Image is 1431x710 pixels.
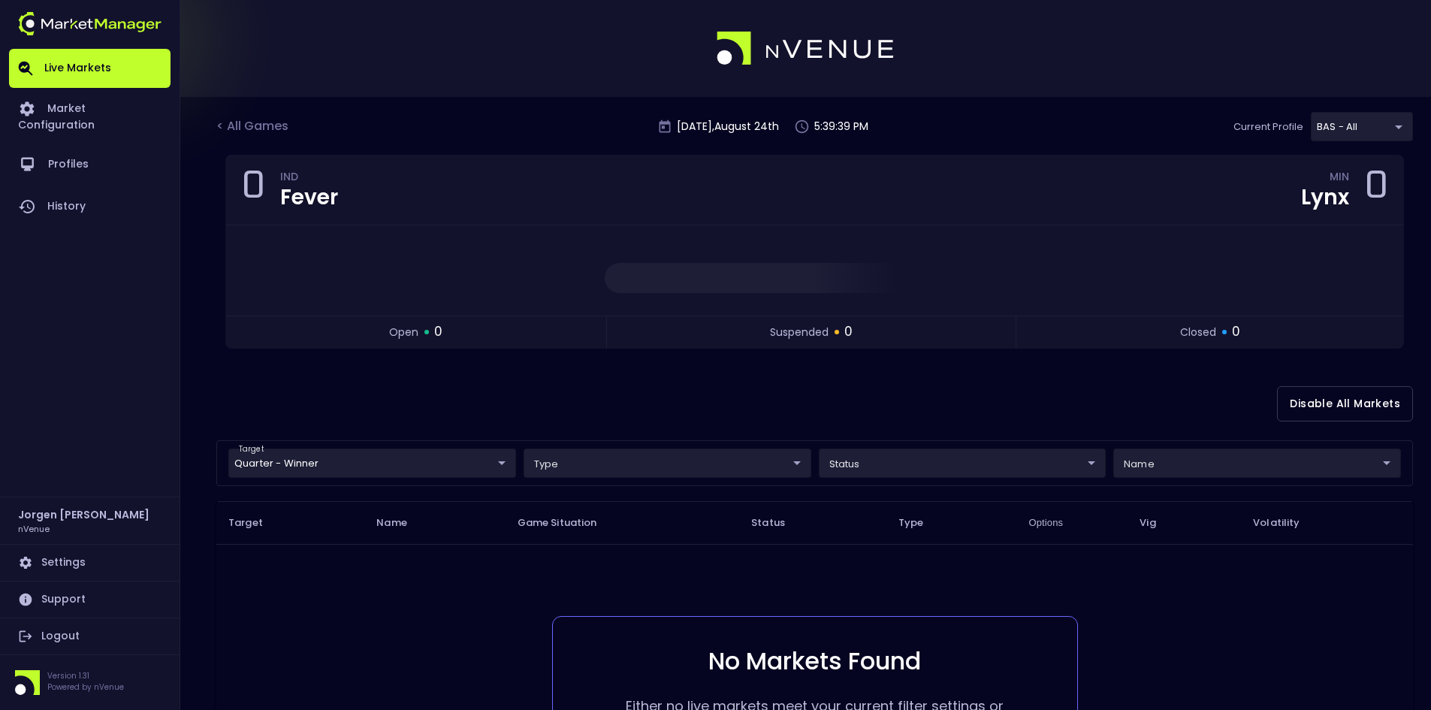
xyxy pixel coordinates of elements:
[524,449,811,478] div: target
[228,449,516,478] div: target
[9,618,171,654] a: Logout
[9,545,171,581] a: Settings
[241,168,265,213] div: 0
[47,681,124,693] p: Powered by nVenue
[9,670,171,695] div: Version 1.31Powered by nVenue
[1180,325,1216,340] span: closed
[518,516,617,530] span: Game Situation
[18,12,162,35] img: logo
[1233,119,1303,134] p: Current Profile
[1311,112,1413,141] div: target
[1330,173,1349,185] div: MIN
[677,119,779,134] p: [DATE] , August 24 th
[819,449,1106,478] div: target
[1253,516,1319,530] span: Volatility
[1140,516,1175,530] span: Vig
[1277,386,1413,421] button: Disable All Markets
[9,49,171,88] a: Live Markets
[814,119,868,134] p: 5:39:39 PM
[280,173,338,185] div: IND
[216,117,291,137] div: < All Games
[1113,449,1401,478] div: target
[1016,501,1128,544] th: Options
[434,322,442,342] span: 0
[239,444,264,455] label: target
[717,32,895,66] img: logo
[898,516,943,530] span: Type
[613,647,1017,675] h6: No Markets Found
[9,88,171,144] a: Market Configuration
[9,186,171,228] a: History
[1301,187,1349,208] div: Lynx
[9,582,171,618] a: Support
[47,670,124,681] p: Version 1.31
[228,516,282,530] span: Target
[18,523,50,534] h3: nVenue
[18,506,149,523] h2: Jorgen [PERSON_NAME]
[1232,322,1240,342] span: 0
[389,325,418,340] span: open
[844,322,853,342] span: 0
[751,516,805,530] span: Status
[9,144,171,186] a: Profiles
[1364,168,1388,213] div: 0
[376,516,427,530] span: Name
[770,325,829,340] span: suspended
[280,187,338,208] div: Fever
